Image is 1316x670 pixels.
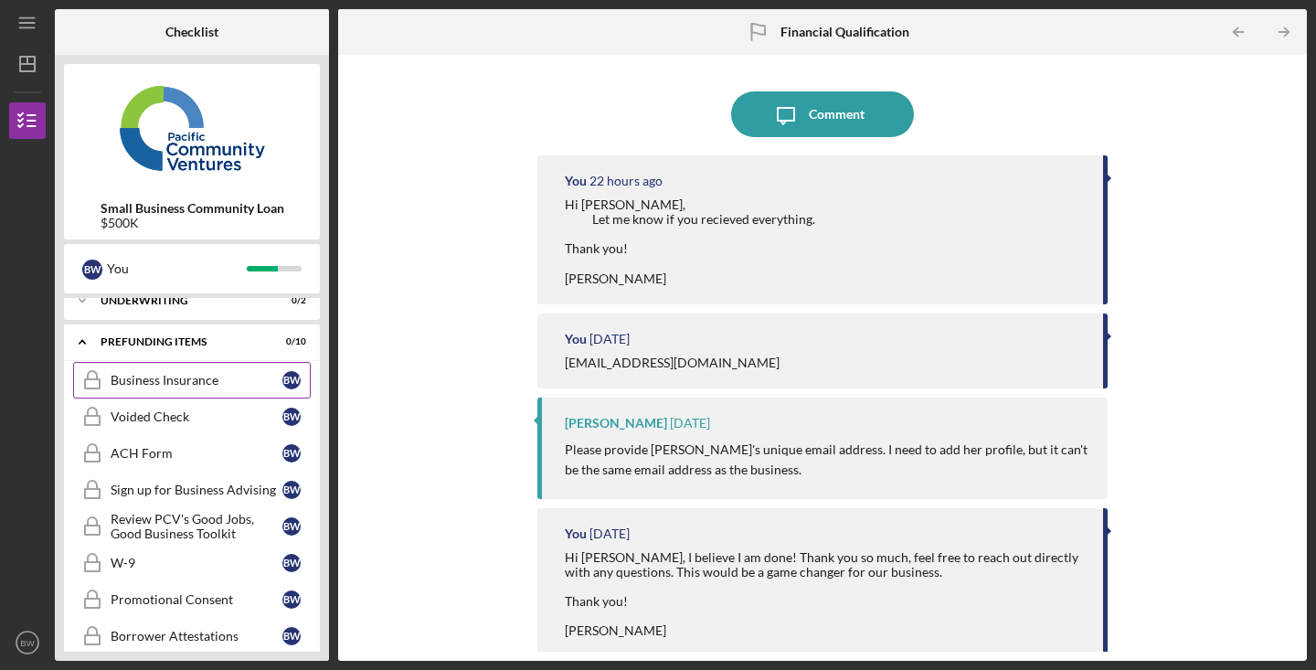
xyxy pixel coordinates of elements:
[111,409,282,424] div: Voided Check
[101,295,260,306] div: Underwriting
[282,554,301,572] div: B W
[565,174,587,188] div: You
[670,416,710,431] time: 2025-08-11 19:55
[111,556,282,570] div: W-9
[282,444,301,463] div: B W
[73,545,311,581] a: W-9BW
[101,201,284,216] b: Small Business Community Loan
[282,590,301,609] div: B W
[111,483,282,497] div: Sign up for Business Advising
[565,332,587,346] div: You
[101,336,260,347] div: Prefunding Items
[565,526,587,541] div: You
[73,362,311,399] a: Business InsuranceBW
[589,332,630,346] time: 2025-08-11 20:34
[282,627,301,645] div: B W
[165,25,218,39] b: Checklist
[809,91,865,137] div: Comment
[565,197,815,286] div: Hi [PERSON_NAME], Let me know if you recieved everything. Thank you! [PERSON_NAME]
[565,356,780,370] div: [EMAIL_ADDRESS][DOMAIN_NAME]
[101,216,284,230] div: $500K
[64,73,320,183] img: Product logo
[111,629,282,643] div: Borrower Attestations
[73,581,311,618] a: Promotional ConsentBW
[282,517,301,536] div: B W
[107,253,247,284] div: You
[20,638,35,648] text: BW
[111,592,282,607] div: Promotional Consent
[73,399,311,435] a: Voided CheckBW
[565,416,667,431] div: [PERSON_NAME]
[73,508,311,545] a: Review PCV's Good Jobs, Good Business ToolkitBW
[82,260,102,280] div: B W
[282,408,301,426] div: B W
[111,446,282,461] div: ACH Form
[111,373,282,388] div: Business Insurance
[273,336,306,347] div: 0 / 10
[73,435,311,472] a: ACH FormBW
[273,295,306,306] div: 0 / 2
[73,618,311,654] a: Borrower AttestationsBW
[111,512,282,541] div: Review PCV's Good Jobs, Good Business Toolkit
[589,174,663,188] time: 2025-08-13 18:15
[565,550,1085,639] div: Hi [PERSON_NAME], I believe I am done! Thank you so much, feel free to reach out directly with an...
[282,371,301,389] div: B W
[282,481,301,499] div: B W
[589,526,630,541] time: 2025-08-08 23:05
[731,91,914,137] button: Comment
[73,472,311,508] a: Sign up for Business AdvisingBW
[9,624,46,661] button: BW
[565,440,1089,481] p: Please provide [PERSON_NAME]'s unique email address. I need to add her profile, but it can't be t...
[780,25,909,39] b: Financial Qualification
